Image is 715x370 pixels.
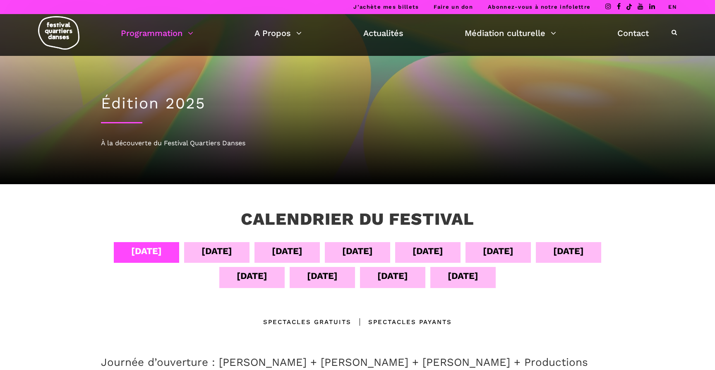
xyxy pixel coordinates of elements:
[465,26,556,40] a: Médiation culturelle
[351,317,452,327] div: Spectacles Payants
[241,209,474,230] h3: Calendrier du festival
[483,244,513,258] div: [DATE]
[38,16,79,50] img: logo-fqd-med
[377,269,408,283] div: [DATE]
[101,138,614,149] div: À la découverte du Festival Quartiers Danses
[307,269,338,283] div: [DATE]
[448,269,478,283] div: [DATE]
[237,269,267,283] div: [DATE]
[121,26,193,40] a: Programmation
[342,244,373,258] div: [DATE]
[101,94,614,113] h1: Édition 2025
[272,244,302,258] div: [DATE]
[263,317,351,327] div: Spectacles gratuits
[202,244,232,258] div: [DATE]
[553,244,584,258] div: [DATE]
[254,26,302,40] a: A Propos
[363,26,403,40] a: Actualités
[413,244,443,258] div: [DATE]
[353,4,419,10] a: J’achète mes billets
[488,4,590,10] a: Abonnez-vous à notre infolettre
[131,244,162,258] div: [DATE]
[668,4,677,10] a: EN
[617,26,649,40] a: Contact
[434,4,473,10] a: Faire un don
